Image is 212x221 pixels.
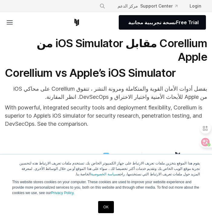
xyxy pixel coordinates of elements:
div: Navigation Menu [94,1,206,11]
h1: Corellium vs Apple’s iOS Simulator [5,37,207,80]
a: Privacy Policy. [51,191,75,195]
font: Corellium مقابل iOS Simulator من Apple [37,37,207,63]
a: نسخة تجريبية مجانية Free Trial [119,15,206,30]
font: نسخة تجريبية مجانية [128,19,176,25]
font: يقوم هذا الموقع بتخزين ملفات تعريف الارتباط على جهاز الكمبيوتر الخاص بك. تستخدم ملفات تعريف الارت... [19,161,200,176]
p: This website stores cookies on your computer. These cookies are used to improve your website expe... [12,161,200,196]
a: OK [98,201,114,213]
button: Search [97,1,108,11]
img: compare_ios-simulator--large [102,152,110,160]
a: Support Center [110,1,182,11]
a: Corellium Home [73,19,81,26]
span: Free Trial [126,19,199,26]
font: مركز الدعم [118,3,138,8]
font: بفضل أدوات الأمان القوية والمتكاملة ومرونة النشر ، تتفوق Corellium على محاكي iOS من Apple للأبحاث... [13,86,207,100]
a: Login [185,1,206,11]
p: With powerful, integrated security tools and deployment flexibility, Corellium is superior to App... [5,85,207,128]
a: سياسة الخصوصية [91,172,118,176]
